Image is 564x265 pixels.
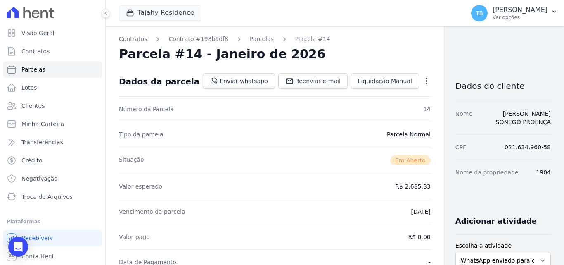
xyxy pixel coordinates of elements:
[21,84,37,92] span: Lotes
[21,234,52,242] span: Recebíveis
[395,182,430,191] dd: R$ 2.685,33
[3,134,102,150] a: Transferências
[119,233,150,241] dt: Valor pago
[21,120,64,128] span: Minha Carteira
[3,116,102,132] a: Minha Carteira
[3,61,102,78] a: Parcelas
[21,252,54,260] span: Conta Hent
[3,189,102,205] a: Troca de Arquivos
[387,130,431,138] dd: Parcela Normal
[119,5,201,21] button: Tajahy Residence
[119,182,162,191] dt: Valor esperado
[119,47,326,62] h2: Parcela #14 - Janeiro de 2026
[3,152,102,169] a: Crédito
[455,110,472,126] dt: Nome
[21,29,55,37] span: Visão Geral
[493,6,547,14] p: [PERSON_NAME]
[295,35,330,43] a: Parcela #14
[295,77,341,85] span: Reenviar e-mail
[3,43,102,60] a: Contratos
[493,14,547,21] p: Ver opções
[3,79,102,96] a: Lotes
[3,98,102,114] a: Clientes
[119,76,199,86] div: Dados da parcela
[168,35,228,43] a: Contrato #198b9df8
[455,143,466,151] dt: CPF
[496,110,551,125] a: [PERSON_NAME] SONEGO PROENÇA
[21,174,58,183] span: Negativação
[455,216,537,226] h3: Adicionar atividade
[203,73,275,89] a: Enviar whatsapp
[119,105,174,113] dt: Número da Parcela
[408,233,431,241] dd: R$ 0,00
[3,170,102,187] a: Negativação
[119,155,144,165] dt: Situação
[21,47,50,55] span: Contratos
[505,143,551,151] dd: 021.634.960-58
[464,2,564,25] button: TB [PERSON_NAME] Ver opções
[3,230,102,246] a: Recebíveis
[21,193,73,201] span: Troca de Arquivos
[411,208,430,216] dd: [DATE]
[21,102,45,110] span: Clientes
[423,105,431,113] dd: 14
[8,237,28,257] div: Open Intercom Messenger
[119,35,431,43] nav: Breadcrumb
[119,130,164,138] dt: Tipo da parcela
[250,35,274,43] a: Parcelas
[119,35,147,43] a: Contratos
[21,156,43,165] span: Crédito
[21,65,45,74] span: Parcelas
[536,168,551,177] dd: 1904
[3,25,102,41] a: Visão Geral
[351,73,419,89] a: Liquidação Manual
[455,241,551,250] label: Escolha a atividade
[455,81,551,91] h3: Dados do cliente
[7,217,99,227] div: Plataformas
[119,208,185,216] dt: Vencimento da parcela
[3,248,102,265] a: Conta Hent
[21,138,63,146] span: Transferências
[476,10,483,16] span: TB
[390,155,431,165] span: Em Aberto
[278,73,348,89] a: Reenviar e-mail
[455,168,519,177] dt: Nome da propriedade
[358,77,412,85] span: Liquidação Manual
